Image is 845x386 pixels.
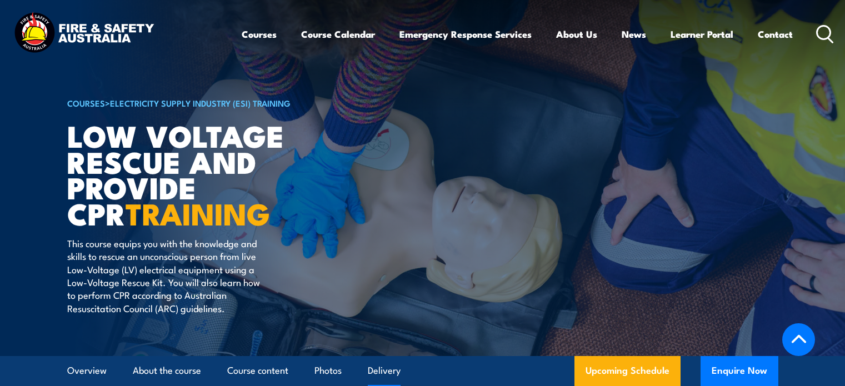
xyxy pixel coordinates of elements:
[110,97,291,109] a: Electricity Supply Industry (ESI) Training
[126,189,270,235] strong: TRAINING
[301,19,375,49] a: Course Calendar
[574,356,681,386] a: Upcoming Schedule
[622,19,646,49] a: News
[399,19,532,49] a: Emergency Response Services
[368,356,401,385] a: Delivery
[67,356,107,385] a: Overview
[556,19,597,49] a: About Us
[701,356,778,386] button: Enquire Now
[67,237,270,314] p: This course equips you with the knowledge and skills to rescue an unconscious person from live Lo...
[133,356,201,385] a: About the course
[758,19,793,49] a: Contact
[314,356,342,385] a: Photos
[67,97,105,109] a: COURSES
[242,19,277,49] a: Courses
[227,356,288,385] a: Course content
[67,122,342,226] h1: Low Voltage Rescue and Provide CPR
[67,96,342,109] h6: >
[671,19,733,49] a: Learner Portal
